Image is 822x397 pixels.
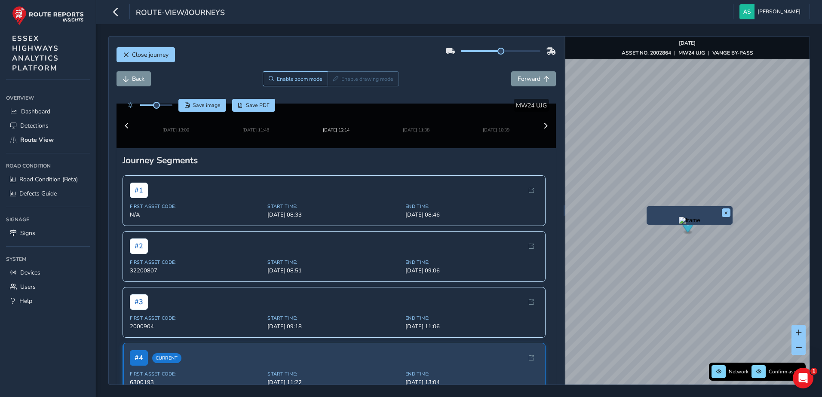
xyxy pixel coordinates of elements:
[267,300,400,307] span: Start Time:
[20,136,54,144] span: Route View
[739,4,804,19] button: [PERSON_NAME]
[405,308,538,316] span: [DATE] 11:06
[518,75,540,83] span: Forward
[263,71,328,86] button: Zoom
[19,297,32,305] span: Help
[267,364,400,372] span: [DATE] 11:22
[150,110,202,118] img: Thumbnail frame
[6,253,90,266] div: System
[6,186,90,201] a: Defects Guide
[20,229,35,237] span: Signs
[739,4,755,19] img: diamond-layout
[729,368,748,375] span: Network
[132,75,144,83] span: Back
[277,76,322,82] span: Enable zoom mode
[232,99,276,112] button: PDF
[12,34,59,73] span: ESSEX HIGHWAYS ANALYTICS PLATFORM
[20,122,49,130] span: Detections
[6,226,90,240] a: Signs
[405,189,538,195] span: End Time:
[193,102,221,109] span: Save image
[230,110,282,118] img: Thumbnail frame
[132,51,169,59] span: Close journey
[267,357,400,363] span: Start Time:
[405,364,538,372] span: [DATE] 13:04
[810,368,817,375] span: 1
[19,175,78,183] span: Road Condition (Beta)
[405,244,538,251] span: End Time:
[130,364,263,372] span: 6300193
[6,213,90,226] div: Signage
[6,92,90,104] div: Overview
[130,252,263,260] span: 32200807
[178,99,226,112] button: Save
[267,196,400,204] span: [DATE] 08:33
[679,217,700,224] img: frame
[470,110,522,118] img: Thumbnail frame
[405,300,538,307] span: End Time:
[758,4,801,19] span: [PERSON_NAME]
[150,118,202,124] div: [DATE] 13:00
[679,40,696,46] strong: [DATE]
[649,217,730,223] button: Preview frame
[130,244,263,251] span: First Asset Code:
[511,71,556,86] button: Forward
[130,357,263,363] span: First Asset Code:
[130,189,263,195] span: First Asset Code:
[152,339,181,348] span: Current
[405,357,538,363] span: End Time:
[310,118,362,124] div: [DATE] 12:14
[405,252,538,260] span: [DATE] 09:06
[6,119,90,133] a: Detections
[123,140,550,152] div: Journey Segments
[390,110,442,118] img: Thumbnail frame
[769,368,803,375] span: Confirm assets
[6,294,90,308] a: Help
[130,168,148,183] span: # 1
[682,217,693,235] div: Map marker
[267,308,400,316] span: [DATE] 09:18
[310,110,362,118] img: Thumbnail frame
[20,269,40,277] span: Devices
[21,107,50,116] span: Dashboard
[516,101,547,110] span: MW24 UJG
[130,224,148,239] span: # 2
[678,49,705,56] strong: MW24 UJG
[20,283,36,291] span: Users
[130,300,263,307] span: First Asset Code:
[6,172,90,186] a: Road Condition (Beta)
[130,196,263,204] span: N/A
[12,6,84,25] img: rr logo
[19,189,57,198] span: Defects Guide
[130,308,263,316] span: 2000904
[267,244,400,251] span: Start Time:
[230,118,282,124] div: [DATE] 11:48
[246,102,270,109] span: Save PDF
[136,7,225,19] span: route-view/journeys
[6,133,90,147] a: Route View
[267,189,400,195] span: Start Time:
[712,49,753,56] strong: VANGE BY-PASS
[390,118,442,124] div: [DATE] 11:38
[6,280,90,294] a: Users
[117,71,151,86] button: Back
[793,368,813,388] iframe: Intercom live chat
[6,159,90,172] div: Road Condition
[405,196,538,204] span: [DATE] 08:46
[622,49,753,56] div: | |
[117,47,175,62] button: Close journey
[6,104,90,119] a: Dashboard
[622,49,671,56] strong: ASSET NO. 2002864
[470,118,522,124] div: [DATE] 10:39
[267,252,400,260] span: [DATE] 08:51
[722,208,730,217] button: x
[130,336,148,351] span: # 4
[6,266,90,280] a: Devices
[130,280,148,295] span: # 3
